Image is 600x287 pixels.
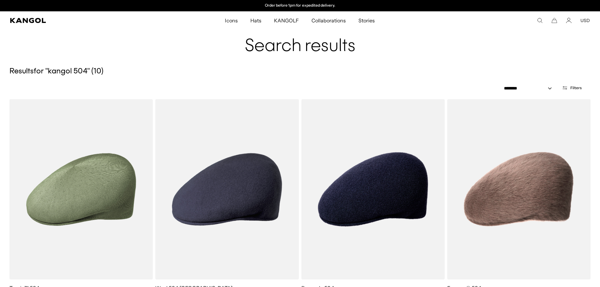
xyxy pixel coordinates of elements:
a: Account [566,18,572,23]
span: KANGOLF [274,11,299,30]
h1: Search results [9,16,591,57]
span: Hats [250,11,261,30]
a: Collaborations [305,11,352,30]
slideshow-component: Announcement bar [235,3,365,8]
span: Collaborations [311,11,346,30]
button: Open filters [558,85,586,91]
a: Kangol [10,18,149,23]
a: KANGOLF [268,11,305,30]
img: Wool 504 USA [155,99,299,279]
span: Filters [570,86,582,90]
a: Icons [219,11,244,30]
div: 2 of 2 [235,3,365,8]
span: Stories [358,11,375,30]
img: Furgora® 504 [447,99,591,279]
select: Sort by: Featured [501,85,558,92]
a: Stories [352,11,381,30]
h5: Results for " kangol 504 " ( 10 ) [9,67,591,76]
img: Tropic™ 504 [9,99,153,279]
summary: Search here [537,18,543,23]
button: USD [580,18,590,23]
span: Icons [225,11,237,30]
img: Bermuda 504 [301,99,445,279]
div: Announcement [235,3,365,8]
a: Hats [244,11,268,30]
button: Cart [551,18,557,23]
p: Order before 1pm for expedited delivery. [265,3,335,8]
